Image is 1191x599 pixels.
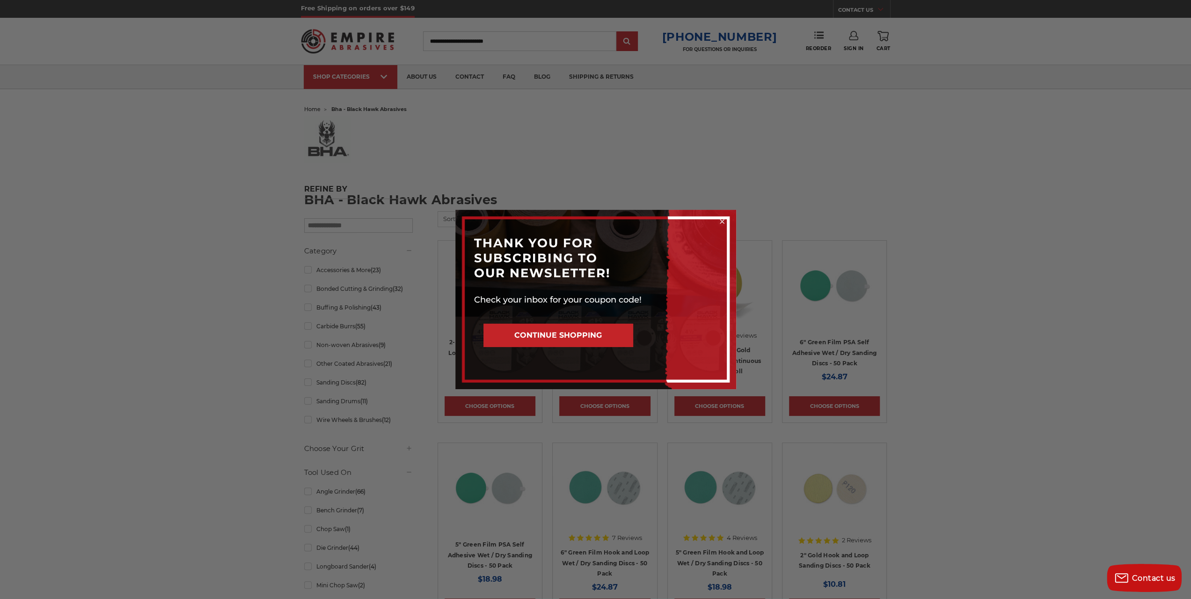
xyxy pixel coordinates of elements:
button: Contact us [1107,564,1182,592]
button: CONTINUE SHOPPING [483,324,633,347]
span: THANK YOU FOR SUBSCRIBING TO OUR NEWSLETTER! [474,236,611,281]
span: Contact us [1132,574,1176,583]
span: Check your inbox for your coupon code! [474,295,642,305]
button: Close dialog [717,217,727,226]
